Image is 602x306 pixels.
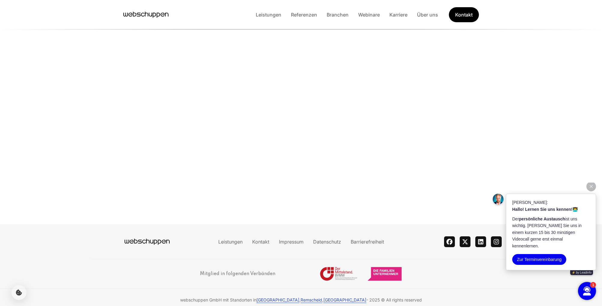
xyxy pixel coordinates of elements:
[449,7,479,22] a: Get Started
[367,267,402,281] img: Logo Die Familienunternehmer
[11,285,26,300] button: Cookie-Einstellungen öffnen
[301,297,322,302] a: Remscheid
[105,100,107,105] span: 1
[26,17,103,23] p: [PERSON_NAME]:
[460,236,470,247] a: twitter
[286,12,322,18] a: Referenzen
[353,12,385,18] a: Webinare
[385,12,412,18] a: Karriere
[320,267,358,281] img: Logo Bundesverband mittelständiger Wirtschaft
[123,10,168,19] a: Hauptseite besuchen
[251,12,286,18] a: Leistungen
[180,297,368,303] span: webschuppen GmbH mit Standorten in , , -
[369,297,422,303] span: 2025 © All rights reserved
[256,297,299,302] a: [GEOGRAPHIC_DATA]
[444,236,455,247] a: facebook
[26,33,103,67] p: Der ist uns wichtig. [PERSON_NAME] Sie uns in einem kurzen 15 bis 30 minütigen Videocall gerne er...
[26,71,80,82] button: Zur Terminvereinbarung
[322,12,353,18] a: Branchen
[26,24,86,29] strong: Hallo! Lernen Sie uns kennen!
[83,88,107,92] a: ⚡️ by Leadinfo
[32,34,79,39] strong: persönliche Austausch
[475,236,486,247] a: linkedin
[26,23,103,30] p: 👨‍💻
[412,12,443,18] a: Über uns
[200,267,275,281] h3: Mitglied in folgenden Verbänden
[323,297,366,302] a: [GEOGRAPHIC_DATA]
